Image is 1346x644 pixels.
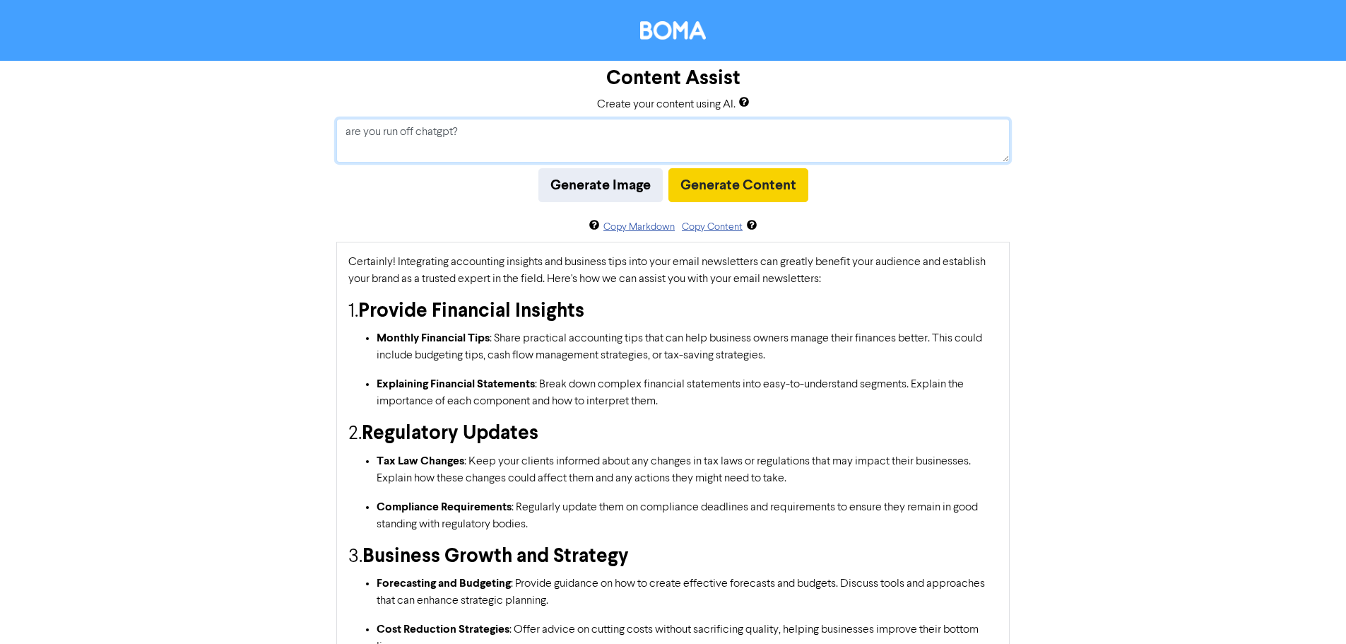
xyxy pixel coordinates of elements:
strong: Business Growth and Strategy [362,544,629,568]
strong: Compliance Requirements [377,500,512,514]
strong: Provide Financial Insights [358,298,584,323]
p: Certainly! Integrating accounting insights and business tips into your email newsletters can grea... [348,254,998,288]
h3: 3. [348,544,998,570]
button: Copy Markdown [603,219,675,235]
button: Copy Content [681,219,743,235]
p: : Provide guidance on how to create effective forecasts and budgets. Discuss tools and approaches... [377,575,998,609]
button: Generate Image [538,168,663,202]
p: : Share practical accounting tips that can help business owners manage their finances better. Thi... [377,329,998,364]
h3: 1. [348,299,998,324]
h3: Content Assist [606,66,740,90]
strong: Cost Reduction Strategies [377,622,509,636]
h3: 2. [348,421,998,447]
p: : Regularly update them on compliance deadlines and requirements to ensure they remain in good st... [377,498,998,533]
strong: Forecasting and Budgeting [377,576,511,590]
img: BOMA Logo [640,21,707,40]
strong: Tax Law Changes [377,454,464,468]
p: : Break down complex financial statements into easy-to-understand segments. Explain the importanc... [377,375,998,410]
iframe: Chat Widget [1275,576,1346,644]
strong: Monthly Financial Tips [377,331,490,345]
textarea: are you run off chatgpt? [336,119,1010,163]
span: Create your content using AI. [597,99,736,110]
strong: Regulatory Updates [362,421,538,445]
button: Generate Content [668,168,808,202]
strong: Explaining Financial Statements [377,377,535,391]
p: : Keep your clients informed about any changes in tax laws or regulations that may impact their b... [377,452,998,487]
